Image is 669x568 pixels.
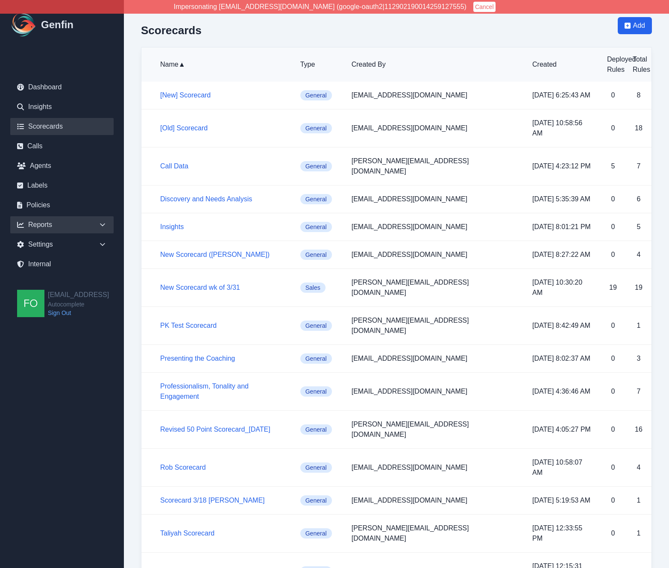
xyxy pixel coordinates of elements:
p: 0 [607,90,619,100]
th: Name ▲ [141,47,293,82]
p: [DATE] 4:23:12 PM [532,161,593,171]
p: 5 [633,222,645,232]
p: [DATE] 5:19:53 AM [532,495,593,506]
th: Type [293,47,345,82]
p: [DATE] 8:27:22 AM [532,250,593,260]
p: [EMAIL_ADDRESS][DOMAIN_NAME] [352,123,519,133]
img: Logo [10,11,38,38]
span: General [300,462,332,473]
a: New Scorecard wk of 3/31 [160,284,240,291]
p: [EMAIL_ADDRESS][DOMAIN_NAME] [352,222,519,232]
a: Discovery and Needs Analysis [160,195,252,203]
p: 0 [607,222,619,232]
p: [DATE] 8:02:37 AM [532,353,593,364]
a: Insights [10,98,114,115]
p: [DATE] 10:58:07 AM [532,457,593,478]
span: General [300,424,332,435]
p: 1 [633,528,645,539]
p: [EMAIL_ADDRESS][DOMAIN_NAME] [352,250,519,260]
p: 0 [607,250,619,260]
p: 7 [633,386,645,397]
a: [Old] Scorecard [160,124,208,132]
span: General [300,194,332,204]
img: founders@genfin.ai [17,290,44,317]
a: Taliyah Scorecard [160,530,214,537]
p: 4 [633,462,645,473]
p: [PERSON_NAME][EMAIL_ADDRESS][DOMAIN_NAME] [352,277,519,298]
p: 0 [607,194,619,204]
h1: Genfin [41,18,73,32]
div: Settings [10,236,114,253]
p: [DATE] 5:35:39 AM [532,194,593,204]
p: [EMAIL_ADDRESS][DOMAIN_NAME] [352,353,519,364]
p: 0 [607,353,619,364]
a: Professionalism, Tonality and Engagement [160,383,249,400]
span: General [300,353,332,364]
p: [DATE] 12:33:55 PM [532,523,593,544]
a: New Scorecard ([PERSON_NAME]) [160,251,270,258]
a: PK Test Scorecard [160,322,217,329]
span: Autocomplete [48,300,109,309]
p: 4 [633,250,645,260]
p: 1 [633,321,645,331]
span: General [300,123,332,133]
p: 0 [607,321,619,331]
a: Scorecards [10,118,114,135]
p: 0 [607,495,619,506]
p: [DATE] 4:36:46 AM [532,386,593,397]
p: [EMAIL_ADDRESS][DOMAIN_NAME] [352,462,519,473]
span: Add [633,21,645,31]
span: General [300,250,332,260]
th: Deployed Rules [600,47,626,82]
p: 6 [633,194,645,204]
p: 7 [633,161,645,171]
th: Created By [345,47,525,82]
p: [PERSON_NAME][EMAIL_ADDRESS][DOMAIN_NAME] [352,156,519,177]
span: General [300,495,332,506]
a: Scorecard 3/18 [PERSON_NAME] [160,497,265,504]
a: Sign Out [48,309,109,317]
a: Internal [10,256,114,273]
a: Revised 50 Point Scorecard_[DATE] [160,426,270,433]
p: [PERSON_NAME][EMAIL_ADDRESS][DOMAIN_NAME] [352,315,519,336]
a: Add [618,17,652,47]
p: 8 [633,90,645,100]
p: 19 [607,283,619,293]
div: Reports [10,216,114,233]
p: 5 [607,161,619,171]
p: [PERSON_NAME][EMAIL_ADDRESS][DOMAIN_NAME] [352,419,519,440]
a: Call Data [160,162,188,170]
p: 16 [633,424,645,435]
p: [DATE] 10:30:20 AM [532,277,593,298]
span: Sales [300,283,326,293]
a: Labels [10,177,114,194]
p: 3 [633,353,645,364]
a: Agents [10,157,114,174]
p: [PERSON_NAME][EMAIL_ADDRESS][DOMAIN_NAME] [352,523,519,544]
p: [DATE] 4:05:27 PM [532,424,593,435]
th: Created [525,47,600,82]
p: 19 [633,283,645,293]
p: 0 [607,528,619,539]
p: [DATE] 6:25:43 AM [532,90,593,100]
a: Insights [160,223,184,230]
a: Dashboard [10,79,114,96]
span: General [300,90,332,100]
span: General [300,386,332,397]
span: General [300,321,332,331]
a: Policies [10,197,114,214]
span: General [300,222,332,232]
p: 0 [607,462,619,473]
button: Cancel [473,2,496,12]
p: 0 [607,386,619,397]
p: 18 [633,123,645,133]
p: 0 [607,424,619,435]
h2: [EMAIL_ADDRESS] [48,290,109,300]
p: [DATE] 8:42:49 AM [532,321,593,331]
a: Rob Scorecard [160,464,206,471]
a: Calls [10,138,114,155]
th: Total Rules [626,47,651,82]
p: [EMAIL_ADDRESS][DOMAIN_NAME] [352,495,519,506]
a: Presenting the Coaching [160,355,235,362]
p: [EMAIL_ADDRESS][DOMAIN_NAME] [352,386,519,397]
